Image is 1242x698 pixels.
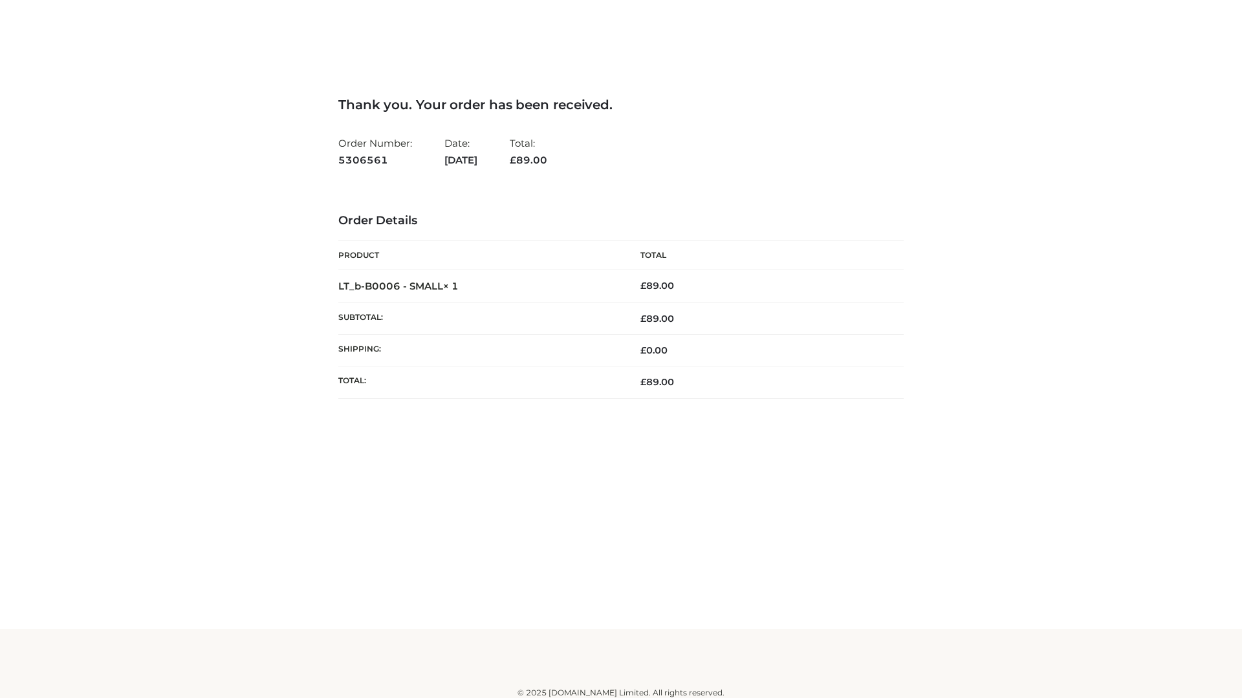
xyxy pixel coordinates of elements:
[510,132,547,171] li: Total:
[338,241,621,270] th: Product
[640,280,674,291] bdi: 89.00
[640,344,646,356] span: £
[338,152,412,169] strong: 5306561
[338,132,412,171] li: Order Number:
[640,313,646,324] span: £
[640,376,674,388] span: 89.00
[338,280,459,292] strong: LT_b-B0006 - SMALL
[640,344,668,356] bdi: 0.00
[338,335,621,366] th: Shipping:
[443,280,459,292] strong: × 1
[640,280,646,291] span: £
[640,376,646,388] span: £
[444,132,477,171] li: Date:
[621,241,904,270] th: Total
[338,366,621,398] th: Total:
[510,154,547,166] span: 89.00
[640,313,674,324] span: 89.00
[338,302,621,334] th: Subtotal:
[338,97,904,112] h3: Thank you. Your order has been received.
[338,214,904,228] h3: Order Details
[510,154,516,166] span: £
[444,152,477,169] strong: [DATE]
